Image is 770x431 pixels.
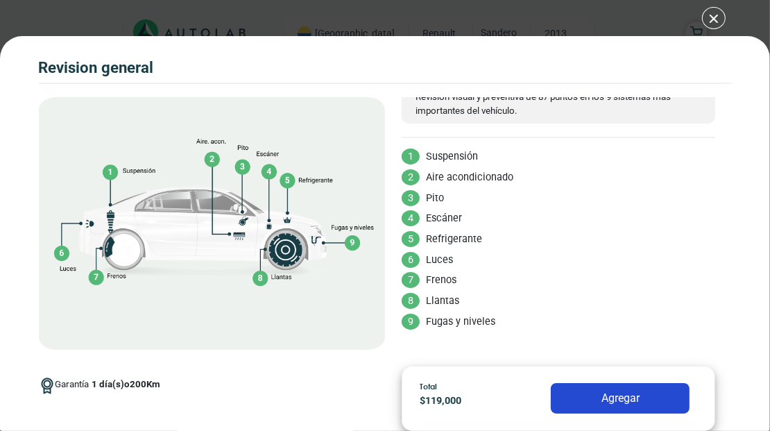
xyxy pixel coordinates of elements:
span: 3 [402,190,420,206]
span: 5 [402,231,420,247]
li: Pito [402,191,715,206]
span: Garantía [55,378,161,403]
li: Escáner [402,211,715,226]
li: Fugas y niveles [402,314,715,330]
li: Llantas [402,294,715,309]
span: 1 [402,149,420,164]
li: Suspensión [402,149,715,164]
li: Aire acondicionado [402,170,715,185]
li: Refrigerante [402,232,715,247]
span: 9 [402,314,420,330]
span: 7 [402,272,420,288]
span: 6 [402,252,420,268]
span: Total [420,381,437,391]
li: Frenos [402,273,715,288]
p: $ 119,000 [420,394,523,409]
p: 1 día(s) o 200 Km [92,378,161,391]
span: 2 [402,169,420,185]
span: 8 [402,293,420,309]
button: Agregar [551,383,690,414]
p: Revisión visual y preventiva de 87 puntos en los 9 sistemas más importantes del vehículo. [416,90,701,118]
li: Luces [402,253,715,268]
h3: REVISION GENERAL [39,58,154,77]
span: 4 [402,210,420,226]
